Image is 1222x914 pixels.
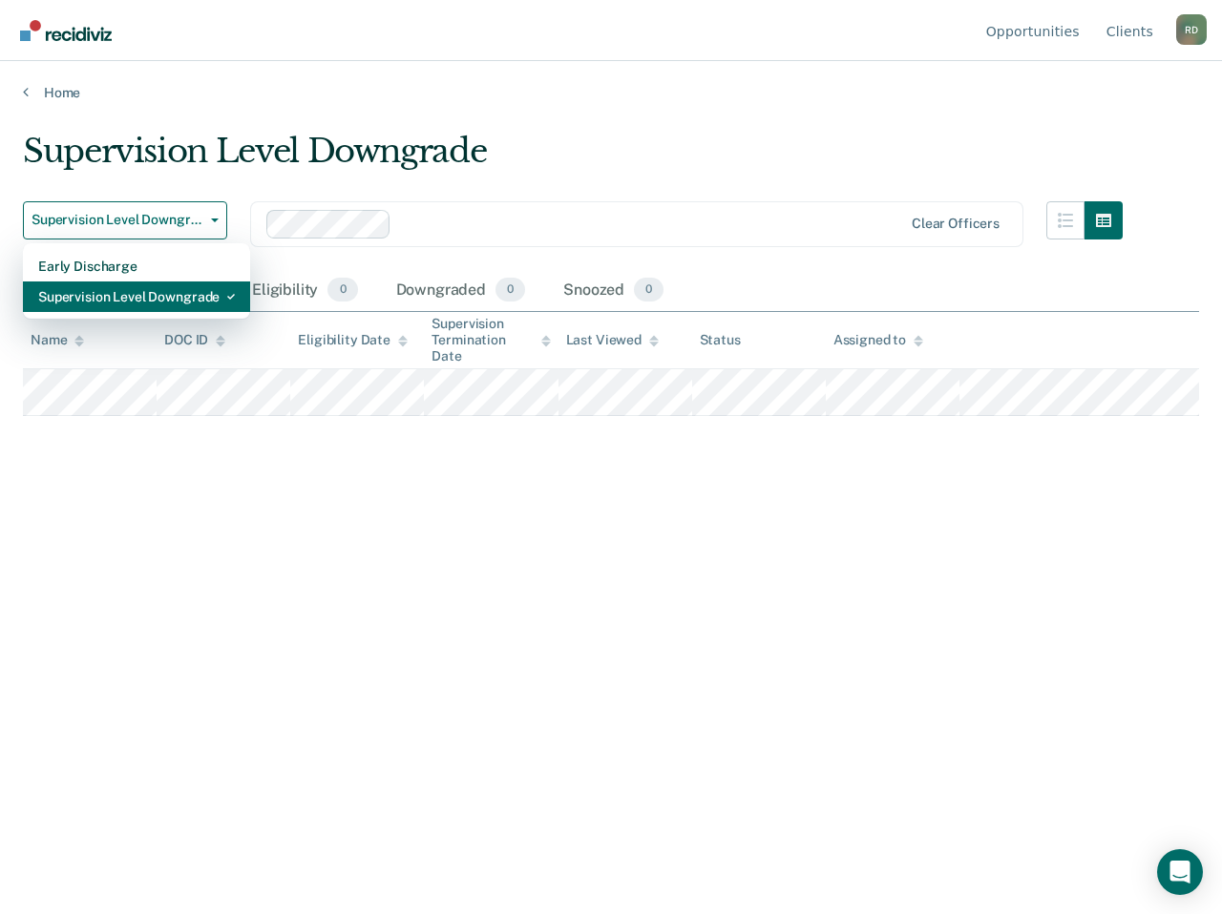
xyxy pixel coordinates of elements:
[38,251,235,281] div: Early Discharge
[700,332,741,348] div: Status
[559,270,667,312] div: Snoozed0
[495,278,525,302] span: 0
[566,332,659,348] div: Last Viewed
[298,332,408,348] div: Eligibility Date
[23,243,250,320] div: Dropdown Menu
[31,332,84,348] div: Name
[1176,14,1207,45] button: Profile dropdown button
[833,332,923,348] div: Assigned to
[912,216,1000,232] div: Clear officers
[23,201,227,239] button: Supervision Level Downgrade
[23,84,1199,101] a: Home
[1176,14,1207,45] div: R D
[634,278,664,302] span: 0
[20,20,112,41] img: Recidiviz
[432,316,550,364] div: Supervision Termination Date
[392,270,530,312] div: Downgraded0
[1157,849,1203,895] div: Open Intercom Messenger
[32,212,203,228] span: Supervision Level Downgrade
[23,132,1123,186] div: Supervision Level Downgrade
[187,270,361,312] div: Pending Eligibility0
[327,278,357,302] span: 0
[164,332,225,348] div: DOC ID
[38,281,235,312] div: Supervision Level Downgrade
